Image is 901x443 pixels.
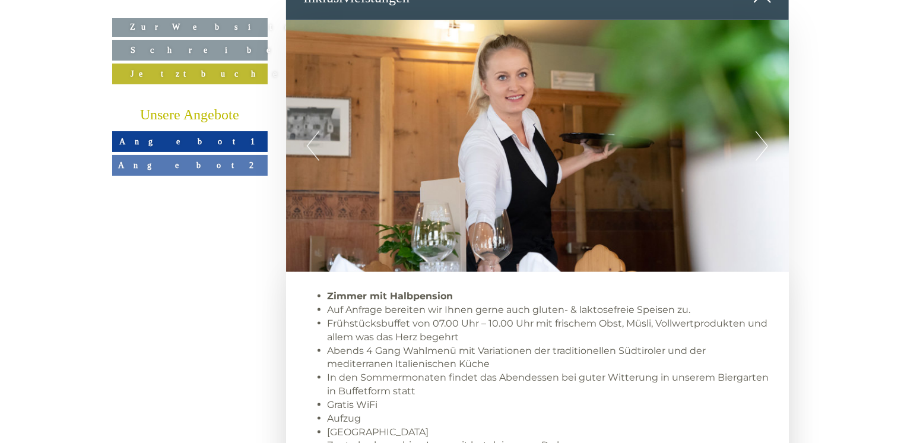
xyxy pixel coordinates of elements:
[112,64,268,84] a: Jetzt buchen
[18,58,213,66] small: 09:24
[328,412,772,426] li: Aufzug
[9,32,219,68] div: Guten Tag, wie können wir Ihnen helfen?
[112,105,268,125] div: Unsere Angebote
[112,40,268,61] a: Schreiben Sie uns
[118,160,262,170] span: Angebot 2
[119,137,261,146] span: Angebot 1
[211,9,257,29] div: [DATE]
[112,18,268,37] a: Zur Website
[328,303,772,317] li: Auf Anfrage bereiten wir Ihnen gerne auch gluten- & laktosefreie Speisen zu.
[18,34,213,44] div: [GEOGRAPHIC_DATA]
[328,371,772,398] li: In den Sommermonaten findet das Abendessen bei guter Witterung in unserem Biergarten in Buffetfor...
[307,131,319,161] button: Previous
[328,344,772,372] li: Abends 4 Gang Wahlmenü mit Variationen der traditionellen Südtiroler und der mediterranen Italien...
[328,290,453,302] strong: Zimmer mit Halbpension
[328,317,772,344] li: Frühstücksbuffet von 07.00 Uhr – 10.00 Uhr mit frischem Obst, Müsli, Vollwertprodukten und allem ...
[756,131,768,161] button: Next
[328,398,772,412] li: Gratis WiFi
[321,313,468,334] button: Senden
[328,426,772,439] li: [GEOGRAPHIC_DATA]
